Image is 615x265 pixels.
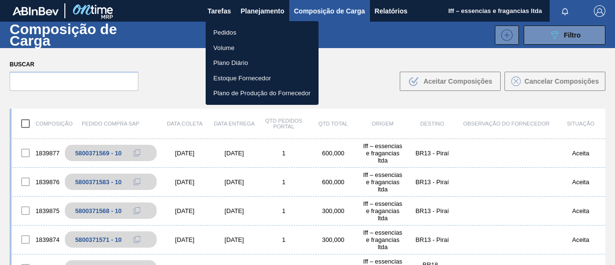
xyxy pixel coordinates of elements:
[206,40,319,56] a: Volume
[206,86,319,101] a: Plano de Produção do Fornecedor
[206,55,319,71] a: Plano Diário
[206,71,319,86] a: Estoque Fornecedor
[206,25,319,40] a: Pedidos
